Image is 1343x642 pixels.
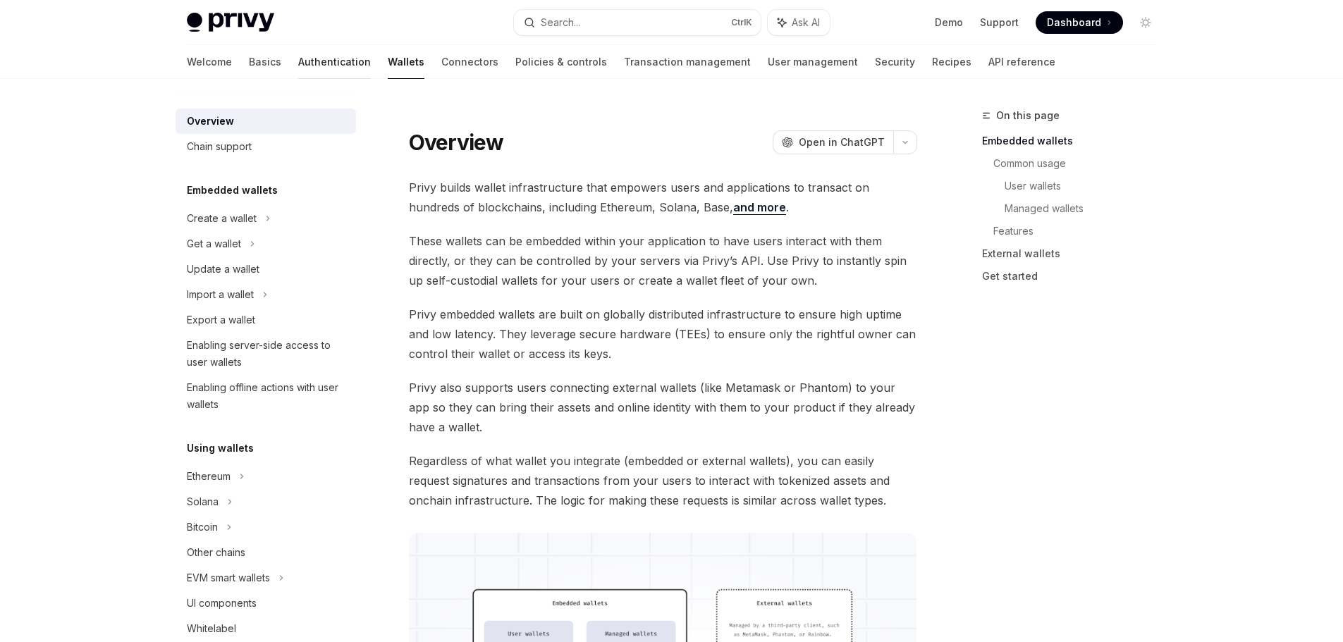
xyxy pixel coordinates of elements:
[1005,197,1168,220] a: Managed wallets
[514,10,761,35] button: Search...CtrlK
[799,135,885,149] span: Open in ChatGPT
[875,45,915,79] a: Security
[441,45,498,79] a: Connectors
[932,45,971,79] a: Recipes
[187,311,255,328] div: Export a wallet
[187,261,259,278] div: Update a wallet
[792,16,820,30] span: Ask AI
[187,519,218,536] div: Bitcoin
[187,210,257,227] div: Create a wallet
[409,130,504,155] h1: Overview
[176,134,356,159] a: Chain support
[409,231,917,290] span: These wallets can be embedded within your application to have users interact with them directly, ...
[731,17,752,28] span: Ctrl K
[773,130,893,154] button: Open in ChatGPT
[187,182,278,199] h5: Embedded wallets
[982,130,1168,152] a: Embedded wallets
[176,257,356,282] a: Update a wallet
[935,16,963,30] a: Demo
[176,333,356,375] a: Enabling server-side access to user wallets
[187,13,274,32] img: light logo
[187,337,348,371] div: Enabling server-side access to user wallets
[768,10,830,35] button: Ask AI
[982,265,1168,288] a: Get started
[176,616,356,641] a: Whitelabel
[1134,11,1157,34] button: Toggle dark mode
[187,45,232,79] a: Welcome
[187,113,234,130] div: Overview
[409,178,917,217] span: Privy builds wallet infrastructure that empowers users and applications to transact on hundreds o...
[988,45,1055,79] a: API reference
[541,14,580,31] div: Search...
[187,595,257,612] div: UI components
[980,16,1019,30] a: Support
[176,591,356,616] a: UI components
[993,152,1168,175] a: Common usage
[176,307,356,333] a: Export a wallet
[409,304,917,364] span: Privy embedded wallets are built on globally distributed infrastructure to ensure high uptime and...
[388,45,424,79] a: Wallets
[187,440,254,457] h5: Using wallets
[409,451,917,510] span: Regardless of what wallet you integrate (embedded or external wallets), you can easily request si...
[515,45,607,79] a: Policies & controls
[187,544,245,561] div: Other chains
[993,220,1168,242] a: Features
[187,286,254,303] div: Import a wallet
[409,378,917,437] span: Privy also supports users connecting external wallets (like Metamask or Phantom) to your app so t...
[1036,11,1123,34] a: Dashboard
[187,468,231,485] div: Ethereum
[187,569,270,586] div: EVM smart wallets
[624,45,751,79] a: Transaction management
[176,109,356,134] a: Overview
[298,45,371,79] a: Authentication
[187,493,219,510] div: Solana
[187,620,236,637] div: Whitelabel
[768,45,858,79] a: User management
[187,379,348,413] div: Enabling offline actions with user wallets
[1047,16,1101,30] span: Dashboard
[996,107,1060,124] span: On this page
[187,138,252,155] div: Chain support
[733,200,786,215] a: and more
[176,375,356,417] a: Enabling offline actions with user wallets
[982,242,1168,265] a: External wallets
[187,235,241,252] div: Get a wallet
[1005,175,1168,197] a: User wallets
[176,540,356,565] a: Other chains
[249,45,281,79] a: Basics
